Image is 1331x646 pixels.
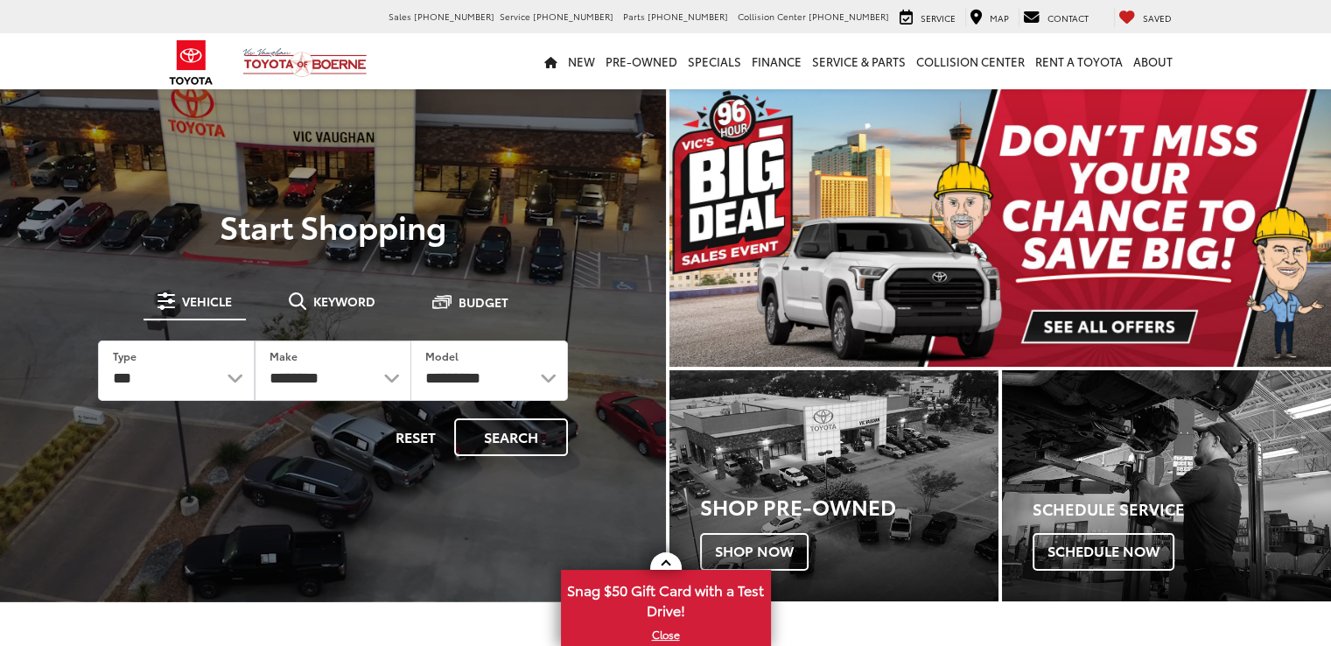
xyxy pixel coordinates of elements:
[669,370,998,600] a: Shop Pre-Owned Shop Now
[1143,11,1172,25] span: Saved
[74,208,592,243] p: Start Shopping
[381,418,451,456] button: Reset
[500,10,530,23] span: Service
[1033,501,1331,518] h4: Schedule Service
[921,11,956,25] span: Service
[182,295,232,307] span: Vehicle
[389,10,411,23] span: Sales
[242,47,368,78] img: Vic Vaughan Toyota of Boerne
[1002,370,1331,600] a: Schedule Service Schedule Now
[623,10,645,23] span: Parts
[563,33,600,89] a: New
[807,33,911,89] a: Service & Parts: Opens in a new tab
[454,418,568,456] button: Search
[738,10,806,23] span: Collision Center
[683,33,746,89] a: Specials
[539,33,563,89] a: Home
[1128,33,1178,89] a: About
[1114,8,1176,27] a: My Saved Vehicles
[313,295,375,307] span: Keyword
[425,348,459,363] label: Model
[563,572,769,625] span: Snag $50 Gift Card with a Test Drive!
[533,10,613,23] span: [PHONE_NUMBER]
[669,370,998,600] div: Toyota
[600,33,683,89] a: Pre-Owned
[700,495,998,517] h3: Shop Pre-Owned
[414,10,494,23] span: [PHONE_NUMBER]
[809,10,889,23] span: [PHONE_NUMBER]
[895,8,960,27] a: Service
[1047,11,1089,25] span: Contact
[648,10,728,23] span: [PHONE_NUMBER]
[158,34,224,91] img: Toyota
[1030,33,1128,89] a: Rent a Toyota
[911,33,1030,89] a: Collision Center
[459,296,508,308] span: Budget
[700,533,809,570] span: Shop Now
[965,8,1013,27] a: Map
[990,11,1009,25] span: Map
[113,348,137,363] label: Type
[1019,8,1093,27] a: Contact
[746,33,807,89] a: Finance
[1033,533,1174,570] span: Schedule Now
[1002,370,1331,600] div: Toyota
[270,348,298,363] label: Make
